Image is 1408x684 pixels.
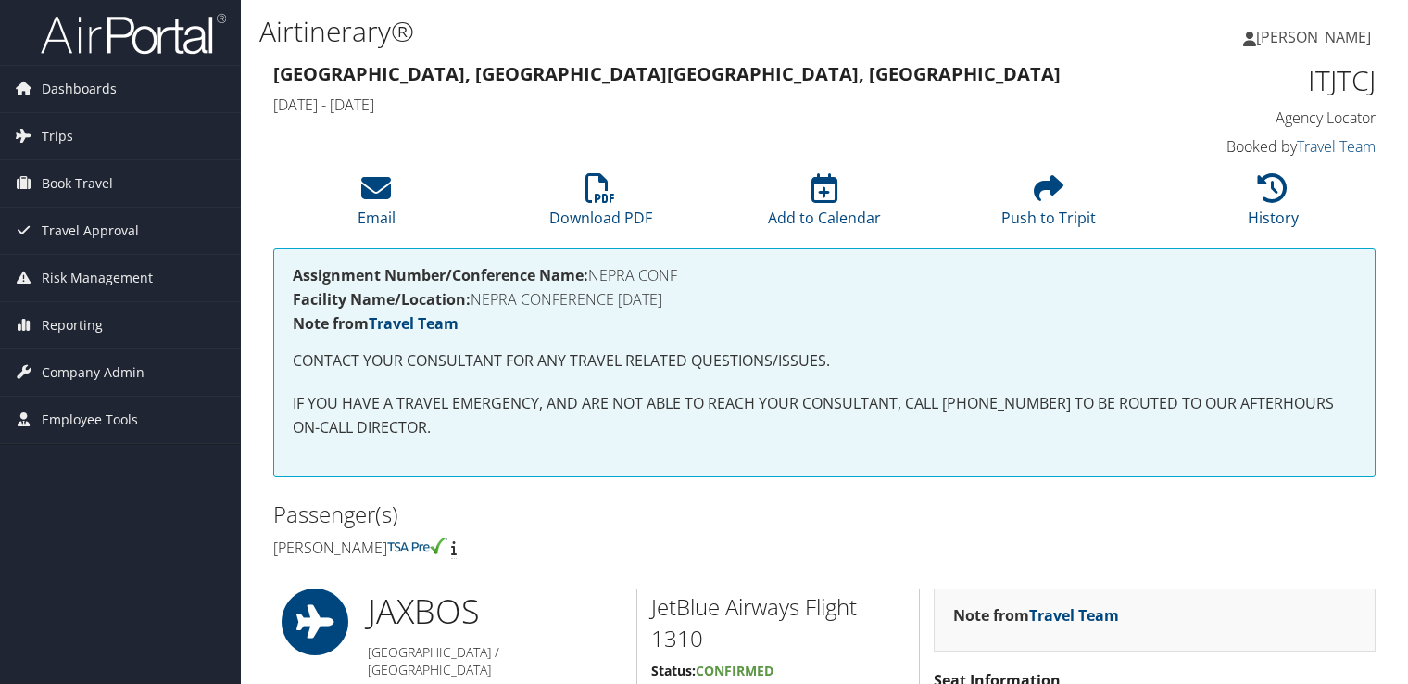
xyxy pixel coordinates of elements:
span: [PERSON_NAME] [1256,27,1371,47]
a: Email [358,184,396,228]
h4: [PERSON_NAME] [273,538,811,558]
img: airportal-logo.png [41,12,226,56]
a: Push to Tripit [1001,184,1096,228]
a: Travel Team [369,313,459,334]
span: Risk Management [42,255,153,301]
p: IF YOU HAVE A TRAVEL EMERGENCY, AND ARE NOT ABLE TO REACH YOUR CONSULTANT, CALL [PHONE_NUMBER] TO... [293,392,1356,439]
a: [PERSON_NAME] [1243,9,1389,65]
span: Travel Approval [42,208,139,254]
span: Dashboards [42,66,117,112]
span: Book Travel [42,160,113,207]
a: History [1248,184,1299,228]
h2: Passenger(s) [273,499,811,530]
span: Confirmed [696,662,773,679]
a: Add to Calendar [768,184,881,228]
p: CONTACT YOUR CONSULTANT FOR ANY TRAVEL RELATED QUESTIONS/ISSUES. [293,349,1356,374]
h1: JAX BOS [368,589,622,635]
strong: Status: [651,662,696,679]
span: Employee Tools [42,397,138,443]
strong: Note from [293,313,459,334]
h4: NEPRA CONFERENCE [DATE] [293,292,1356,307]
a: Travel Team [1029,605,1119,626]
h1: ITJTCJ [1121,61,1376,100]
strong: Facility Name/Location: [293,289,471,310]
h4: [DATE] - [DATE] [273,95,1093,115]
a: Download PDF [549,184,652,228]
h1: Airtinerary® [259,12,1012,51]
h4: Agency Locator [1121,108,1376,128]
span: Reporting [42,302,103,348]
strong: Note from [953,605,1119,626]
span: Company Admin [42,349,145,396]
strong: Assignment Number/Conference Name: [293,265,588,285]
h5: [GEOGRAPHIC_DATA] / [GEOGRAPHIC_DATA] [368,643,622,679]
img: tsa-precheck.png [387,538,447,554]
a: Travel Team [1297,136,1376,157]
h4: Booked by [1121,136,1376,157]
span: Trips [42,113,73,159]
strong: [GEOGRAPHIC_DATA], [GEOGRAPHIC_DATA] [GEOGRAPHIC_DATA], [GEOGRAPHIC_DATA] [273,61,1061,86]
h4: NEPRA CONF [293,268,1356,283]
h2: JetBlue Airways Flight 1310 [651,591,905,653]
